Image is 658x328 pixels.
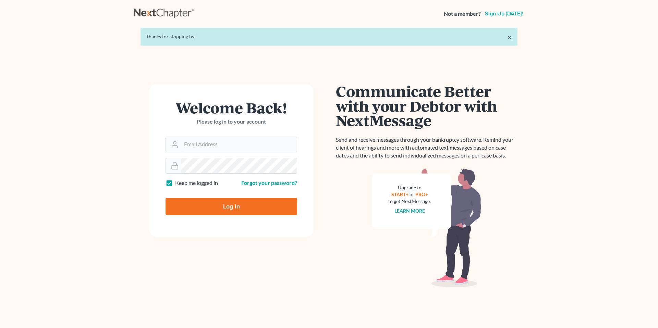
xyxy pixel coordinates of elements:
[507,33,512,41] a: ×
[372,168,482,288] img: nextmessage_bg-59042aed3d76b12b5cd301f8e5b87938c9018125f34e5fa2b7a6b67550977c72.svg
[394,208,425,214] a: Learn more
[388,198,431,205] div: to get NextMessage.
[166,118,297,126] p: Please log in to your account
[146,33,512,40] div: Thanks for stopping by!
[175,179,218,187] label: Keep me logged in
[241,179,297,186] a: Forgot your password?
[166,100,297,115] h1: Welcome Back!
[484,11,524,16] a: Sign up [DATE]!
[181,137,297,152] input: Email Address
[388,184,431,191] div: Upgrade to
[444,10,481,18] strong: Not a member?
[415,191,428,197] a: PRO+
[336,84,517,128] h1: Communicate Better with your Debtor with NextMessage
[166,198,297,215] input: Log In
[336,136,517,160] p: Send and receive messages through your bankruptcy software. Remind your client of hearings and mo...
[391,191,409,197] a: START+
[410,191,414,197] span: or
